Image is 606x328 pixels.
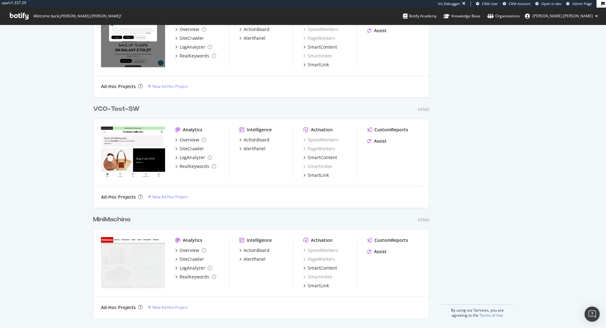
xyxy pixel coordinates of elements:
[152,84,187,89] div: New Ad-Hoc Project
[308,283,329,289] div: SmartLink
[443,8,480,25] a: Knowledge Base
[585,307,600,322] div: Open Intercom Messenger
[303,137,338,143] a: SpeedWorkers
[374,138,387,144] div: Assist
[367,27,387,34] a: Assist
[180,163,209,170] div: RealKeywords
[303,35,335,41] a: PageWorkers
[101,194,136,200] div: Ad-Hoc Projects
[303,146,335,152] a: PageWorkers
[367,248,387,255] a: Assist
[303,247,338,253] a: SpeedWorkers
[180,137,199,143] div: Overview
[418,217,429,223] div: Demo
[303,53,332,59] a: SmartIndex
[148,194,187,200] a: New Ad-Hoc Project
[487,13,520,19] div: Organizations
[403,8,437,25] a: Botify Academy
[303,154,337,161] a: SmartContent
[152,194,187,200] div: New Ad-Hoc Project
[148,84,187,89] a: New Ad-Hoc Project
[374,237,408,243] div: CustomReports
[175,247,206,253] a: Overview
[367,127,408,133] a: CustomReports
[93,104,140,114] div: VCO-Test-SW
[175,256,204,262] a: SiteCrawler
[311,127,333,133] div: Activation
[148,305,187,310] a: New Ad-Hoc Project
[93,215,131,224] div: MiniMachine
[572,1,592,6] span: Admin Page
[152,305,187,310] div: New Ad-Hoc Project
[175,35,204,41] a: SiteCrawler
[308,62,329,68] div: SmartLink
[308,44,337,50] div: SmartContent
[239,256,265,262] a: AlertPanel
[482,1,498,6] span: CRM User
[33,14,121,19] span: Welcome back, [PERSON_NAME].[PERSON_NAME] !
[244,35,265,41] div: AlertPanel
[175,146,204,152] a: SiteCrawler
[93,215,133,224] a: MiniMachine
[239,146,265,152] a: AlertPanel
[180,35,204,41] div: SiteCrawler
[244,256,265,262] div: AlertPanel
[101,83,136,90] div: Ad-Hoc Projects
[303,274,332,280] a: SmartIndex
[476,1,498,6] a: CRM User
[180,154,205,161] div: LogAnalyzer
[180,53,209,59] div: RealKeywords
[374,248,387,255] div: Assist
[175,163,216,170] a: RealKeywords
[175,265,212,271] a: LogAnalyzer
[374,127,408,133] div: CustomReports
[180,256,204,262] div: SiteCrawler
[541,1,561,6] span: Open in dev
[374,27,387,34] div: Assist
[403,13,437,19] div: Botify Academy
[175,44,212,50] a: LogAnalyzer
[503,1,531,6] a: CRM Account
[303,62,329,68] a: SmartLink
[303,26,338,33] a: SpeedWorkers
[311,237,333,243] div: Activation
[239,35,265,41] a: AlertPanel
[247,237,272,243] div: Intelligence
[239,247,270,253] a: ActionBoard
[247,127,272,133] div: Intelligence
[239,26,270,33] a: ActionBoard
[180,26,199,33] div: Overview
[180,44,205,50] div: LogAnalyzer
[244,26,270,33] div: ActionBoard
[509,1,531,6] span: CRM Account
[303,256,335,262] a: PageWorkers
[438,1,461,6] div: Viz Debugger:
[308,265,337,271] div: SmartContent
[244,146,265,152] div: AlertPanel
[308,172,329,178] div: SmartLink
[101,237,165,288] img: MiniMachine
[367,138,387,144] a: Assist
[303,163,332,170] a: SmartIndex
[175,53,216,59] a: RealKeywords
[180,146,204,152] div: SiteCrawler
[303,283,329,289] a: SmartLink
[535,1,561,6] a: Open in dev
[175,274,216,280] a: RealKeywords
[308,154,337,161] div: SmartContent
[566,1,592,6] a: Admin Page
[303,172,329,178] a: SmartLink
[303,44,337,50] a: SmartContent
[367,237,408,243] a: CustomReports
[244,137,270,143] div: ActionBoard
[520,11,603,21] button: [PERSON_NAME].[PERSON_NAME]
[175,137,206,143] a: Overview
[532,13,593,19] span: benjamin.bussiere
